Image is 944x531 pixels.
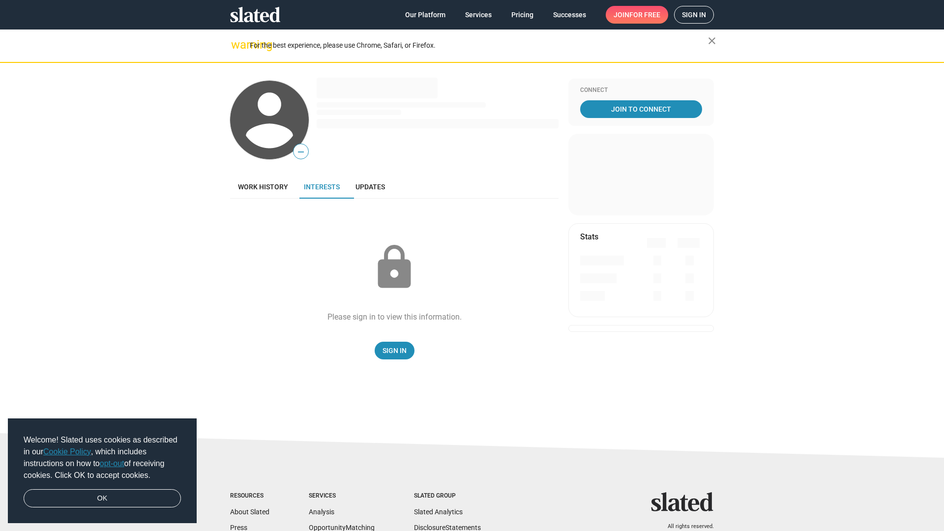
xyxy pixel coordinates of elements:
a: Pricing [503,6,541,24]
span: Join To Connect [582,100,700,118]
a: Cookie Policy [43,447,91,456]
div: Resources [230,492,269,500]
mat-icon: close [706,35,718,47]
span: Interests [304,183,340,191]
div: Slated Group [414,492,481,500]
a: Updates [348,175,393,199]
span: Updates [355,183,385,191]
a: Sign In [375,342,414,359]
span: — [294,146,308,158]
span: Sign in [682,6,706,23]
a: Work history [230,175,296,199]
a: Our Platform [397,6,453,24]
span: Join [614,6,660,24]
span: Our Platform [405,6,445,24]
span: Pricing [511,6,533,24]
a: Join To Connect [580,100,702,118]
span: Work history [238,183,288,191]
a: Interests [296,175,348,199]
div: Please sign in to view this information. [327,312,462,322]
a: Analysis [309,508,334,516]
div: Services [309,492,375,500]
span: Services [465,6,492,24]
a: dismiss cookie message [24,489,181,508]
a: Successes [545,6,594,24]
div: Connect [580,87,702,94]
a: Joinfor free [606,6,668,24]
a: Sign in [674,6,714,24]
div: For the best experience, please use Chrome, Safari, or Firefox. [250,39,708,52]
mat-icon: lock [370,243,419,292]
a: About Slated [230,508,269,516]
span: for free [629,6,660,24]
a: opt-out [100,459,124,468]
span: Sign In [383,342,407,359]
mat-card-title: Stats [580,232,598,242]
a: Slated Analytics [414,508,463,516]
mat-icon: warning [231,39,243,51]
span: Successes [553,6,586,24]
span: Welcome! Slated uses cookies as described in our , which includes instructions on how to of recei... [24,434,181,481]
a: Services [457,6,500,24]
div: cookieconsent [8,418,197,524]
